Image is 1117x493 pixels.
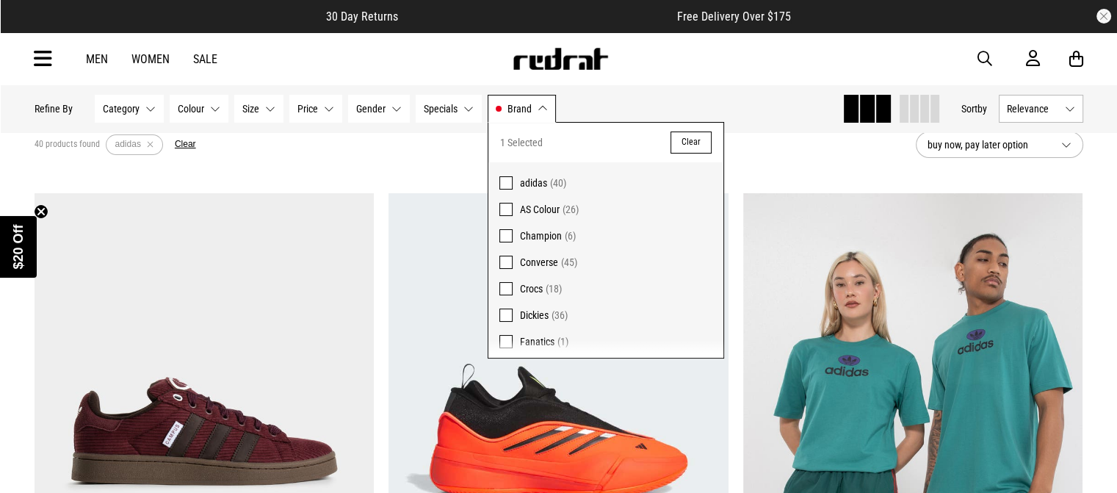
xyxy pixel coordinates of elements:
[488,122,724,359] div: Brand
[520,230,562,242] span: Champion
[557,336,568,348] span: (1)
[977,103,987,115] span: by
[416,95,482,123] button: Specials
[86,52,108,66] a: Men
[141,134,159,155] button: Remove filter
[488,95,556,123] button: Brand
[1007,103,1059,115] span: Relevance
[961,100,987,118] button: Sortby
[546,283,562,295] span: (18)
[427,9,648,24] iframe: Customer reviews powered by Trustpilot
[170,95,228,123] button: Colour
[520,204,560,215] span: AS Colour
[563,204,579,215] span: (26)
[348,95,410,123] button: Gender
[552,309,568,321] span: (36)
[512,48,609,70] img: Redrat logo
[12,6,56,50] button: Open LiveChat chat widget
[565,230,576,242] span: (6)
[561,256,577,268] span: (45)
[289,95,342,123] button: Price
[11,224,26,269] span: $20 Off
[520,283,543,295] span: Crocs
[178,103,204,115] span: Colour
[297,103,318,115] span: Price
[131,52,170,66] a: Women
[999,95,1083,123] button: Relevance
[95,95,164,123] button: Category
[670,132,712,154] button: Clear
[550,177,566,189] span: (40)
[175,139,196,151] button: Clear
[507,103,532,115] span: Brand
[424,103,458,115] span: Specials
[520,309,549,321] span: Dickies
[356,103,386,115] span: Gender
[520,177,547,189] span: adidas
[520,256,558,268] span: Converse
[234,95,283,123] button: Size
[103,103,140,115] span: Category
[242,103,259,115] span: Size
[35,139,100,151] span: 40 products found
[928,136,1049,154] span: buy now, pay later option
[326,10,398,24] span: 30 Day Returns
[34,204,48,219] button: Close teaser
[916,132,1083,158] button: buy now, pay later option
[500,134,543,151] span: 1 Selected
[193,52,217,66] a: Sale
[677,10,791,24] span: Free Delivery Over $175
[115,139,141,149] span: adidas
[520,336,554,348] span: Fanatics
[35,103,73,115] p: Refine By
